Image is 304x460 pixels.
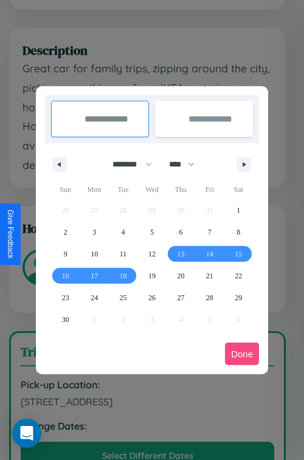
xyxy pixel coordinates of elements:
[195,221,224,243] button: 7
[206,243,213,265] span: 14
[62,309,69,331] span: 30
[80,287,108,309] button: 24
[235,265,242,287] span: 22
[6,210,15,259] div: Give Feedback
[150,221,154,243] span: 5
[137,265,166,287] button: 19
[167,265,195,287] button: 20
[167,221,195,243] button: 6
[137,287,166,309] button: 26
[177,265,184,287] span: 20
[51,287,80,309] button: 23
[51,265,80,287] button: 16
[137,243,166,265] button: 12
[51,309,80,331] button: 30
[224,265,253,287] button: 22
[51,243,80,265] button: 9
[91,287,98,309] span: 24
[237,199,240,221] span: 1
[224,221,253,243] button: 8
[148,243,156,265] span: 12
[167,180,195,199] span: Thu
[208,221,212,243] span: 7
[120,243,127,265] span: 11
[195,243,224,265] button: 14
[235,287,242,309] span: 29
[80,221,108,243] button: 3
[206,287,213,309] span: 28
[195,180,224,199] span: Fri
[109,221,137,243] button: 4
[92,221,96,243] span: 3
[109,180,137,199] span: Tue
[109,243,137,265] button: 11
[148,265,156,287] span: 19
[137,180,166,199] span: Wed
[137,221,166,243] button: 5
[179,221,182,243] span: 6
[80,265,108,287] button: 17
[64,243,67,265] span: 9
[224,287,253,309] button: 29
[91,243,98,265] span: 10
[195,287,224,309] button: 28
[64,221,67,243] span: 2
[177,287,184,309] span: 27
[235,243,242,265] span: 15
[109,265,137,287] button: 18
[224,180,253,199] span: Sat
[206,265,213,287] span: 21
[177,243,184,265] span: 13
[237,221,240,243] span: 8
[148,287,156,309] span: 26
[195,265,224,287] button: 21
[120,265,127,287] span: 18
[167,287,195,309] button: 27
[12,419,41,448] div: Open Intercom Messenger
[62,287,69,309] span: 23
[120,287,127,309] span: 25
[80,180,108,199] span: Mon
[224,199,253,221] button: 1
[62,265,69,287] span: 16
[109,287,137,309] button: 25
[122,221,125,243] span: 4
[51,180,80,199] span: Sun
[224,243,253,265] button: 15
[225,343,259,365] button: Done
[80,243,108,265] button: 10
[51,221,80,243] button: 2
[91,265,98,287] span: 17
[167,243,195,265] button: 13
